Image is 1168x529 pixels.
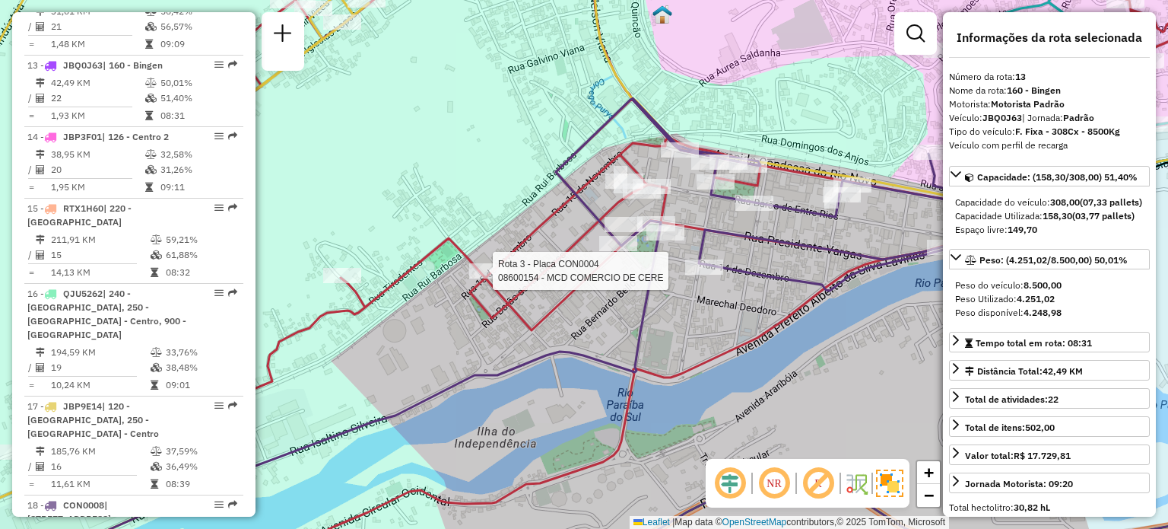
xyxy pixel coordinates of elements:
td: 10,24 KM [50,378,150,393]
a: Tempo total em rota: 08:31 [949,332,1150,352]
td: 15 [50,247,150,263]
strong: R$ 17.729,81 [1014,450,1071,461]
td: / [27,459,35,474]
td: 32,58% [160,147,236,162]
strong: 30,82 hL [1014,502,1050,513]
strong: (03,77 pallets) [1072,210,1135,221]
em: Opções [214,132,224,141]
strong: (07,33 pallets) [1080,196,1142,208]
td: 36,49% [165,459,237,474]
i: % de utilização do peso [145,78,157,88]
i: Tempo total em rota [151,381,158,390]
i: Tempo total em rota [145,111,153,120]
span: | [672,517,674,527]
a: OpenStreetMap [722,517,787,527]
i: Total de Atividades [36,363,45,372]
td: = [27,265,35,280]
span: Exibir rótulo [800,465,836,502]
span: | 240 - [GEOGRAPHIC_DATA], 250 - [GEOGRAPHIC_DATA] - Centro, 900 - [GEOGRAPHIC_DATA] [27,288,186,340]
td: / [27,91,35,106]
em: Rota exportada [228,401,237,410]
i: Tempo total em rota [151,480,158,489]
a: Leaflet [633,517,670,527]
em: Opções [214,203,224,212]
div: Veículo com perfil de recarga [949,139,1150,152]
td: 194,59 KM [50,345,150,360]
td: 16 [50,459,150,474]
span: Peso do veículo: [955,279,1062,291]
span: Ocultar NR [756,465,792,502]
span: | Jornada: [1022,112,1094,123]
i: Distância Total [36,348,45,357]
td: = [27,180,35,195]
td: 37,59% [165,444,237,459]
i: Total de Atividades [36,22,45,31]
td: 33,76% [165,345,237,360]
td: = [27,37,35,52]
i: % de utilização da cubagem [151,363,162,372]
span: JBQ0J63 [63,59,103,71]
em: Rota exportada [228,203,237,212]
span: Peso: (4.251,02/8.500,00) 50,01% [979,254,1128,266]
i: % de utilização do peso [151,235,162,244]
i: % de utilização da cubagem [145,22,157,31]
td: 59,21% [165,232,237,247]
em: Rota exportada [228,288,237,298]
i: Tempo total em rota [145,40,153,49]
i: Tempo total em rota [145,183,153,192]
td: / [27,19,35,34]
i: Tempo total em rota [151,268,158,277]
h4: Informações da rota selecionada [949,30,1150,45]
a: Nova sessão e pesquisa [268,18,298,53]
strong: 149,70 [1008,224,1037,235]
span: | 120 - [GEOGRAPHIC_DATA], 250 - [GEOGRAPHIC_DATA] - Centro [27,400,159,439]
span: QJU5262 [63,288,103,299]
a: Exibir filtros [900,18,931,49]
td: 50,01% [160,75,236,91]
td: 56,57% [160,19,236,34]
a: Capacidade: (158,30/308,00) 51,40% [949,166,1150,186]
i: Total de Atividades [36,94,45,103]
a: Peso: (4.251,02/8.500,00) 50,01% [949,249,1150,269]
span: Total de atividades: [965,394,1058,405]
td: 42,49 KM [50,75,144,91]
img: Três Rios [652,5,672,24]
strong: 8.500,00 [1024,279,1062,291]
i: Distância Total [36,150,45,159]
span: JBP3F01 [63,131,102,142]
div: Jornada Motorista: 09:20 [965,477,1073,491]
td: 08:39 [165,476,237,492]
img: Exibir/Ocultar setores [876,470,903,497]
i: % de utilização da cubagem [145,94,157,103]
strong: Motorista Padrão [991,98,1065,110]
div: Tipo do veículo: [949,125,1150,139]
span: 17 - [27,400,159,439]
span: CON0008 [63,499,104,511]
span: 14 - [27,131,169,142]
td: 08:31 [160,108,236,123]
span: Ocultar deslocamento [712,465,748,502]
a: Distância Total:42,49 KM [949,360,1150,381]
td: 09:11 [160,180,236,195]
i: Total de Atividades [36,165,45,174]
i: % de utilização do peso [151,447,162,456]
em: Opções [214,60,224,69]
td: 61,88% [165,247,237,263]
div: Distância Total: [965,365,1083,378]
em: Rota exportada [228,60,237,69]
strong: 160 - Bingen [1007,84,1061,96]
td: 08:32 [165,265,237,280]
em: Rota exportada [228,500,237,509]
a: Zoom in [917,461,940,484]
a: Jornada Motorista: 09:20 [949,473,1150,493]
span: 15 - [27,202,132,228]
div: Map data © contributors,© 2025 TomTom, Microsoft [630,516,949,529]
span: 16 - [27,288,186,340]
div: Nome da rota: [949,84,1150,97]
strong: F. Fixa - 308Cx - 8500Kg [1015,126,1120,137]
strong: JBQ0J63 [982,112,1022,123]
td: 14,13 KM [50,265,150,280]
i: Distância Total [36,78,45,88]
span: 18 - [27,499,111,524]
div: Total hectolitro: [949,501,1150,515]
